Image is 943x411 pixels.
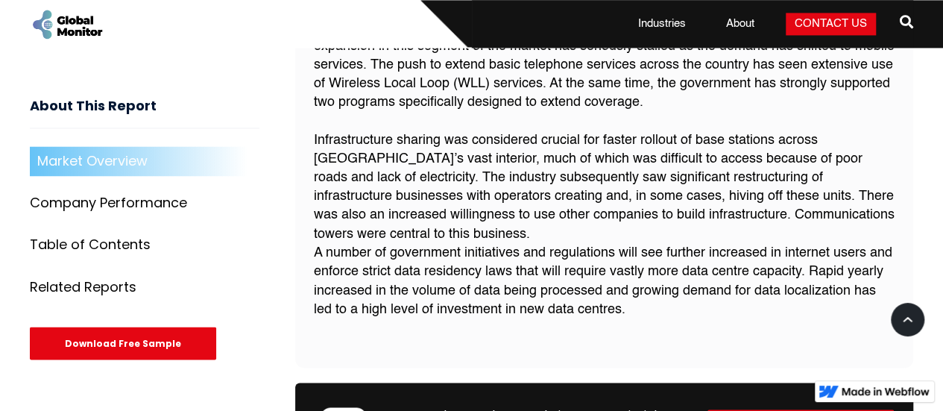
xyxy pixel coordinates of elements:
[30,98,259,129] h3: About This Report
[717,16,763,31] a: About
[30,230,259,260] a: Table of Contents
[30,189,259,219] a: Company Performance
[37,154,148,169] div: Market Overview
[842,387,930,396] img: Made in Webflow
[30,238,151,253] div: Table of Contents
[30,327,216,360] div: Download Free Sample
[30,280,136,295] div: Related Reports
[900,11,913,32] span: 
[900,9,913,39] a: 
[629,16,695,31] a: Industries
[30,7,104,41] a: home
[30,196,187,211] div: Company Performance
[30,147,259,177] a: Market Overview
[786,13,876,35] a: Contact Us
[30,272,259,302] a: Related Reports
